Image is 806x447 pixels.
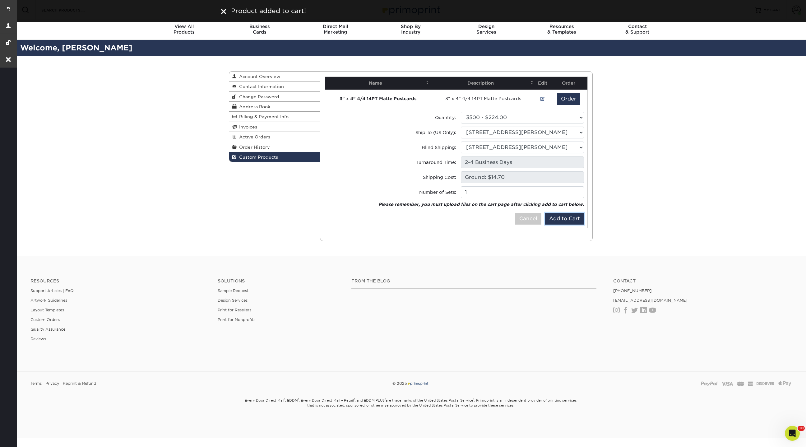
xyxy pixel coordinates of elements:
th: Edit [535,77,550,90]
th: Name [325,77,431,90]
span: Change Password [237,94,279,99]
span: Product added to cart! [231,7,306,15]
a: Reviews [30,337,46,341]
img: Primoprint [407,381,429,386]
div: Industry [373,24,449,35]
em: Please remember, you must upload files on the cart page after clicking add to cart below. [378,202,584,207]
a: Address Book [229,102,320,112]
span: Resources [524,24,600,29]
a: Direct MailMarketing [298,20,373,40]
a: Sample Request [218,288,248,293]
label: Number of Sets: [419,189,456,195]
span: Custom Products [237,155,278,160]
span: Order History [237,145,270,150]
h4: Solutions [218,278,342,284]
div: Marketing [298,24,373,35]
a: View AllProducts [146,20,222,40]
a: Artwork Guidelines [30,298,67,303]
span: View All [146,24,222,29]
span: Business [222,24,298,29]
sup: ® [354,398,355,401]
h2: Welcome, [PERSON_NAME] [16,42,806,54]
th: Order [550,77,587,90]
button: Add to Cart [545,213,584,225]
a: Design Services [218,298,248,303]
a: DesignServices [448,20,524,40]
div: & Support [600,24,675,35]
th: Description [431,77,535,90]
a: Resources& Templates [524,20,600,40]
sup: ® [385,398,386,401]
div: Cards [222,24,298,35]
span: Shop By [373,24,449,29]
span: Contact Information [237,84,284,89]
a: Privacy [45,379,59,388]
div: Services [448,24,524,35]
img: close [221,9,226,14]
a: Invoices [229,122,320,132]
a: Print for Resellers [218,308,251,312]
small: Every Door Direct Mail , EDDM , Every Door Direct Mail – Retail , and EDDM PLUS are trademarks of... [229,396,593,423]
span: Address Book [237,104,270,109]
label: Turnaround Time: [416,159,456,165]
a: Contact Information [229,81,320,91]
span: Direct Mail [298,24,373,29]
span: Active Orders [237,134,270,139]
a: Contact& Support [600,20,675,40]
input: Pending [461,171,584,183]
a: Quality Assurance [30,327,65,332]
sup: ® [284,398,285,401]
span: Design [448,24,524,29]
strong: ​3" x 4" 4/4 14PT Matte Postcards [340,96,416,101]
div: & Templates [524,24,600,35]
span: Invoices [237,124,257,129]
a: Reprint & Refund [63,379,96,388]
a: Account Overview [229,72,320,81]
a: Contact [613,278,791,284]
a: Shop ByIndustry [373,20,449,40]
a: [PHONE_NUMBER] [613,288,652,293]
label: Quantity: [435,114,456,121]
span: Account Overview [237,74,280,79]
button: Cancel [515,213,541,225]
a: BusinessCards [222,20,298,40]
div: Products [146,24,222,35]
a: [EMAIL_ADDRESS][DOMAIN_NAME] [613,298,688,303]
span: Billing & Payment Info [237,114,289,119]
sup: ® [473,398,474,401]
div: © 2025 [282,379,539,388]
a: Support Articles | FAQ [30,288,74,293]
h4: Resources [30,278,208,284]
a: Change Password [229,92,320,102]
a: Custom Products [229,152,320,162]
label: Shipping Cost: [423,174,456,180]
a: Active Orders [229,132,320,142]
a: Billing & Payment Info [229,112,320,122]
span: Contact [600,24,675,29]
label: Blind Shipping: [422,144,456,151]
td: ​3" x 4" 4/4 14PT Matte Postcards [431,90,535,108]
a: Layout Templates [30,308,64,312]
button: Order [557,93,580,105]
iframe: Intercom live chat [785,426,800,441]
sup: ® [298,398,299,401]
a: Terms [30,379,42,388]
a: Order History [229,142,320,152]
a: Custom Orders [30,317,60,322]
span: 10 [798,426,805,431]
a: Print for Nonprofits [218,317,255,322]
h4: From the Blog [351,278,597,284]
label: Ship To (US Only): [415,129,456,136]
